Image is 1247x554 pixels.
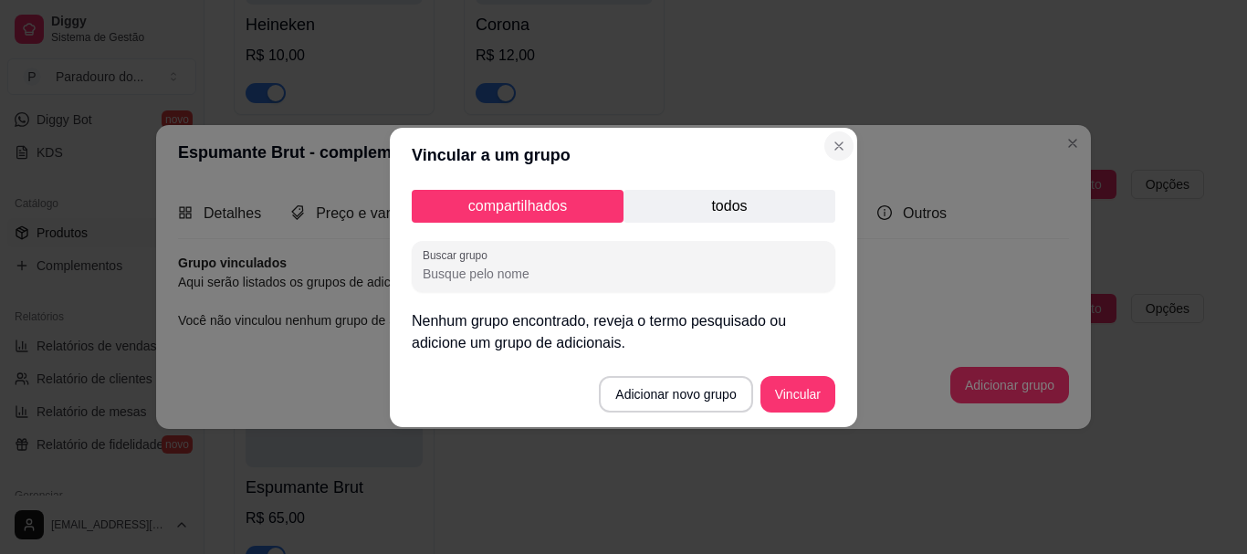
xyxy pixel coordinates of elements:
[423,247,494,263] label: Buscar grupo
[623,190,835,223] p: todos
[599,376,752,413] button: Adicionar novo grupo
[760,376,835,413] button: Vincular
[412,190,623,223] p: compartilhados
[423,265,824,283] input: Buscar grupo
[412,310,835,354] p: Nenhum grupo encontrado, reveja o termo pesquisado ou adicione um grupo de adicionais.
[824,131,854,161] button: Close
[390,128,857,183] header: Vincular a um grupo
